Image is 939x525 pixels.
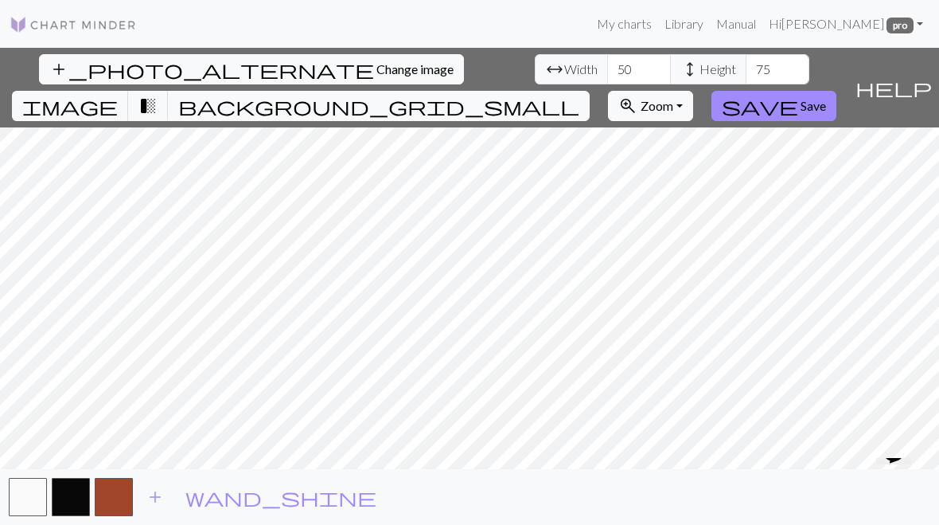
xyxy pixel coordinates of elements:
[545,58,564,80] span: arrow_range
[138,95,158,117] span: transition_fade
[185,486,376,508] span: wand_shine
[870,458,923,509] iframe: chat widget
[564,60,598,79] span: Width
[855,76,932,99] span: help
[658,8,710,40] a: Library
[680,58,699,80] span: height
[146,486,165,508] span: add
[22,95,118,117] span: image
[699,60,736,79] span: Height
[376,61,454,76] span: Change image
[135,482,175,512] button: Add color
[618,95,637,117] span: zoom_in
[711,91,836,121] button: Save
[608,91,693,121] button: Zoom
[722,95,798,117] span: save
[641,98,673,113] span: Zoom
[801,98,826,113] span: Save
[762,8,929,40] a: Hi[PERSON_NAME] pro
[10,15,137,34] img: Logo
[49,58,374,80] span: add_photo_alternate
[590,8,658,40] a: My charts
[178,95,579,117] span: background_grid_small
[886,18,914,33] span: pro
[39,54,464,84] button: Change image
[710,8,762,40] a: Manual
[175,482,387,512] button: Auto pick colours
[848,48,939,127] button: Help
